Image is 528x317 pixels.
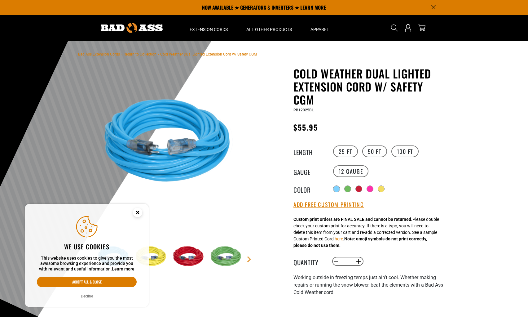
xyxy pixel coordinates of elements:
button: Add Free Custom Printing [293,201,364,208]
legend: Length [293,147,324,155]
a: Bad Ass Extension Cords [78,52,120,56]
nav: breadcrumbs [78,50,257,58]
summary: Search [389,23,399,33]
a: Learn more [112,266,134,271]
span: › [158,52,159,56]
span: Apparel [310,27,329,32]
span: Working outside in freezing temps just ain’t cool. Whether making repairs or running the snow blo... [293,275,443,295]
legend: Gauge [293,167,324,175]
summary: Apparel [301,15,338,41]
span: Cold Weather Dual Lighted Extension Cord w/ Safety CGM [160,52,257,56]
img: Light Blue [96,68,246,218]
label: 50 FT [362,145,387,157]
span: All Other Products [246,27,292,32]
aside: Cookie Consent [25,204,149,307]
h2: We use cookies [37,243,137,251]
summary: Extension Cords [180,15,237,41]
strong: Custom print orders are FINAL SALE and cannot be returned. [293,217,412,222]
span: $55.95 [293,122,318,133]
img: Red [171,239,207,275]
label: 12 Gauge [333,165,369,177]
label: 25 FT [333,145,358,157]
a: Next [246,256,252,262]
img: Bad Ass Extension Cords [101,23,163,33]
p: This website uses cookies to give you the most awesome browsing experience and provide you with r... [37,256,137,272]
button: here [335,236,343,242]
strong: Note: emoji symbols do not print correctly, please do not use them. [293,236,427,248]
div: Please double check your custom print for accuracy. If there is a typo, you will need to delete t... [293,216,439,249]
span: PB12025BL [293,108,314,112]
a: Return to Collection [124,52,156,56]
img: Green [209,239,245,275]
button: Accept all & close [37,277,137,287]
h1: Cold Weather Dual Lighted Extension Cord w/ Safety CGM [293,67,445,106]
legend: Color [293,185,324,193]
span: › [121,52,122,56]
img: Yellow [134,239,170,275]
label: Quantity [293,257,324,266]
span: Extension Cords [190,27,228,32]
label: 100 FT [391,145,419,157]
summary: All Other Products [237,15,301,41]
button: Decline [79,293,95,299]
